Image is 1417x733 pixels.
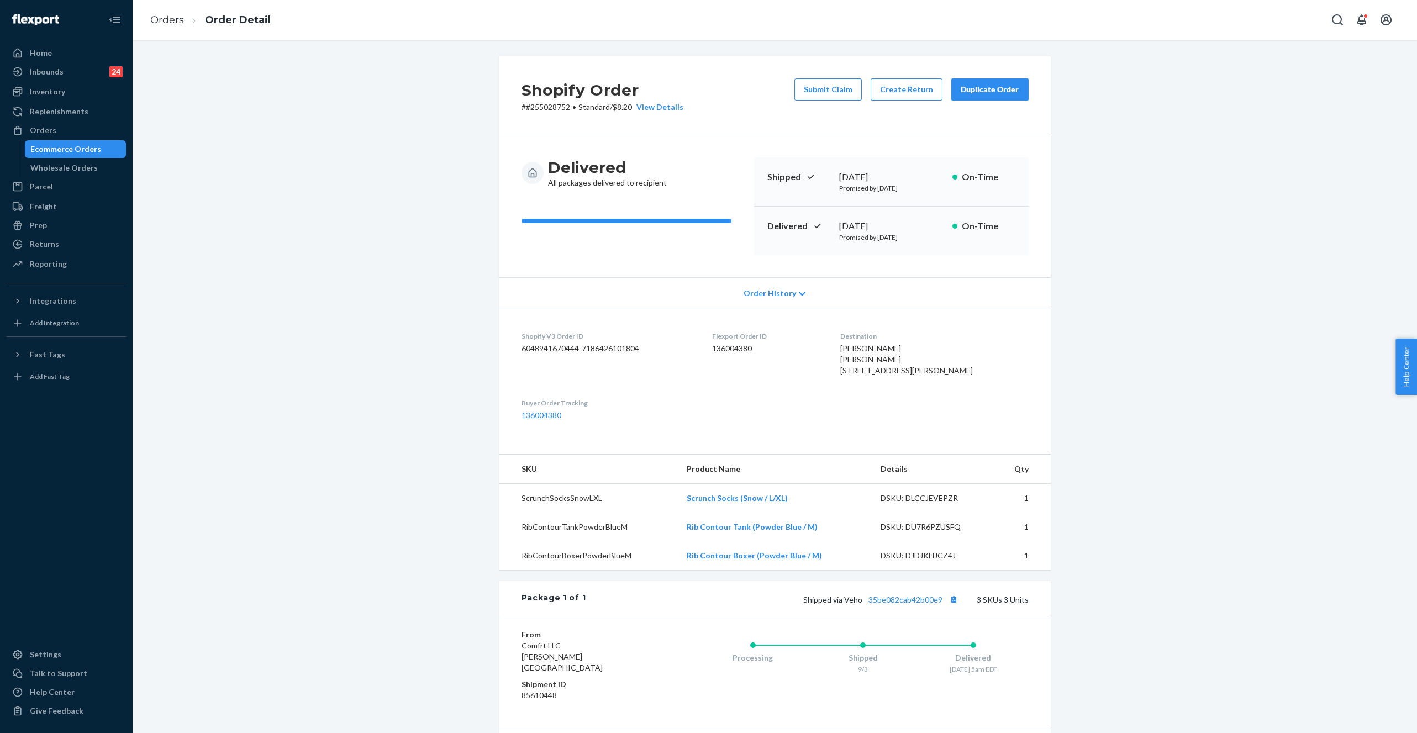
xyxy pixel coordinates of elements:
p: Promised by [DATE] [839,233,944,242]
button: Fast Tags [7,346,126,363]
a: Inventory [7,83,126,101]
td: 1 [993,541,1051,570]
p: On-Time [962,220,1015,233]
div: DSKU: DLCCJEVEPZR [881,493,984,504]
h3: Delivered [548,157,667,177]
dt: From [522,629,654,640]
td: RibContourBoxerPowderBlueM [499,541,678,570]
a: Ecommerce Orders [25,140,127,158]
button: Help Center [1395,339,1417,395]
th: Product Name [678,455,872,484]
span: • [572,102,576,112]
a: Help Center [7,683,126,701]
p: Delivered [767,220,830,233]
button: Duplicate Order [951,78,1029,101]
dt: Shipment ID [522,679,654,690]
td: 1 [993,513,1051,541]
div: 3 SKUs 3 Units [586,592,1028,607]
th: Details [872,455,993,484]
a: Returns [7,235,126,253]
div: Fast Tags [30,349,65,360]
div: Reporting [30,259,67,270]
a: Parcel [7,178,126,196]
p: # #255028752 / $8.20 [522,102,683,113]
div: [DATE] 5am EDT [918,665,1029,674]
div: 24 [109,66,123,77]
div: [DATE] [839,171,944,183]
a: Wholesale Orders [25,159,127,177]
a: Reporting [7,255,126,273]
dt: Destination [840,331,1029,341]
p: Promised by [DATE] [839,183,944,193]
div: Give Feedback [30,705,83,716]
img: Flexport logo [12,14,59,25]
a: 35be082cab42b00e9 [868,595,942,604]
dt: Buyer Order Tracking [522,398,695,408]
div: Duplicate Order [961,84,1019,95]
a: Rib Contour Boxer (Powder Blue / M) [687,551,822,560]
a: Settings [7,646,126,663]
div: Settings [30,649,61,660]
div: Orders [30,125,56,136]
div: Processing [698,652,808,663]
td: RibContourTankPowderBlueM [499,513,678,541]
dt: Shopify V3 Order ID [522,331,695,341]
button: Close Navigation [104,9,126,31]
a: Home [7,44,126,62]
div: All packages delivered to recipient [548,157,667,188]
div: Freight [30,201,57,212]
span: Comfrt LLC [PERSON_NAME][GEOGRAPHIC_DATA] [522,641,603,672]
th: Qty [993,455,1051,484]
div: Ecommerce Orders [30,144,101,155]
div: Parcel [30,181,53,192]
a: Inbounds24 [7,63,126,81]
button: View Details [632,102,683,113]
dt: Flexport Order ID [712,331,823,341]
div: 9/3 [808,665,918,674]
a: Add Integration [7,314,126,332]
div: Add Integration [30,318,79,328]
span: [PERSON_NAME] [PERSON_NAME] [STREET_ADDRESS][PERSON_NAME] [840,344,973,375]
a: Prep [7,217,126,234]
dd: 6048941670444-7186426101804 [522,343,695,354]
div: Prep [30,220,47,231]
div: Integrations [30,296,76,307]
button: Submit Claim [794,78,862,101]
div: Inbounds [30,66,64,77]
dd: 85610448 [522,690,654,701]
a: 136004380 [522,410,561,420]
span: Standard [578,102,610,112]
td: 1 [993,484,1051,513]
a: Orders [7,122,126,139]
td: ScrunchSocksSnowLXL [499,484,678,513]
p: Shipped [767,171,830,183]
div: Returns [30,239,59,250]
h2: Shopify Order [522,78,683,102]
div: [DATE] [839,220,944,233]
a: Order Detail [205,14,271,26]
span: Order History [744,288,796,299]
a: Scrunch Socks (Snow / L/XL) [687,493,788,503]
div: Shipped [808,652,918,663]
ol: breadcrumbs [141,4,280,36]
a: Add Fast Tag [7,368,126,386]
button: Give Feedback [7,702,126,720]
div: Talk to Support [30,668,87,679]
button: Integrations [7,292,126,310]
dd: 136004380 [712,343,823,354]
a: Orders [150,14,184,26]
a: Talk to Support [7,665,126,682]
th: SKU [499,455,678,484]
a: Replenishments [7,103,126,120]
button: Open Search Box [1326,9,1348,31]
button: Create Return [871,78,942,101]
button: Copy tracking number [947,592,961,607]
div: Home [30,48,52,59]
div: Wholesale Orders [30,162,98,173]
button: Open account menu [1375,9,1397,31]
div: Inventory [30,86,65,97]
a: Freight [7,198,126,215]
div: Add Fast Tag [30,372,70,381]
span: Shipped via Veho [803,595,961,604]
